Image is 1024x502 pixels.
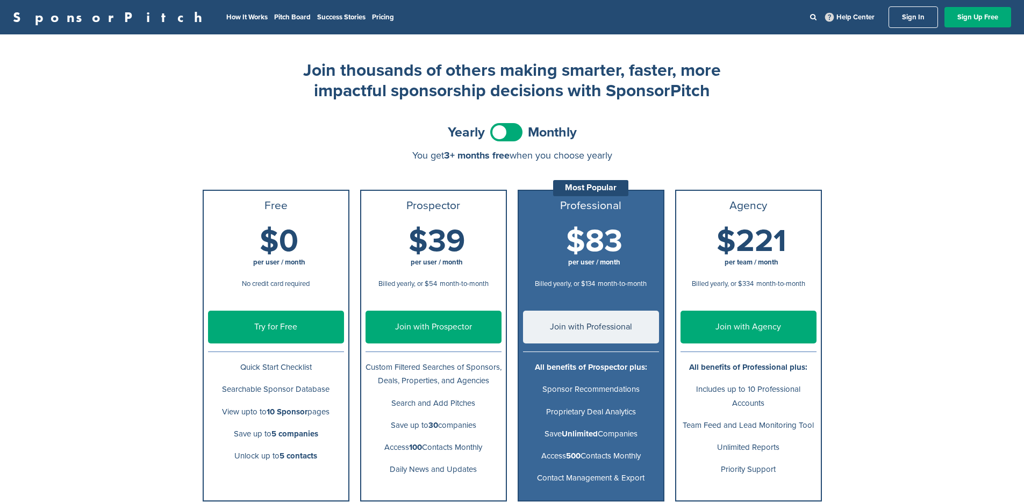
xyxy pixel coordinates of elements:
b: 5 contacts [280,451,317,461]
p: Save Companies [523,427,659,441]
b: 500 [566,451,581,461]
span: month-to-month [440,279,489,288]
b: All benefits of Prospector plus: [535,362,647,372]
span: month-to-month [598,279,647,288]
span: per user / month [568,258,620,267]
p: Sponsor Recommendations [523,383,659,396]
b: 5 companies [271,429,318,439]
b: Unlimited [562,429,598,439]
span: No credit card required [242,279,310,288]
a: Join with Agency [681,311,817,343]
a: SponsorPitch [13,10,209,24]
span: Billed yearly, or $334 [692,279,754,288]
span: $0 [260,223,298,260]
a: Success Stories [317,13,366,21]
p: Unlimited Reports [681,441,817,454]
p: Access Contacts Monthly [366,441,502,454]
div: You get when you choose yearly [203,150,822,161]
p: Unlock up to [208,449,344,463]
p: Daily News and Updates [366,463,502,476]
p: Custom Filtered Searches of Sponsors, Deals, Properties, and Agencies [366,361,502,388]
p: View upto to pages [208,405,344,419]
p: Includes up to 10 Professional Accounts [681,383,817,410]
p: Searchable Sponsor Database [208,383,344,396]
span: per user / month [253,258,305,267]
p: Save up to companies [366,419,502,432]
a: Join with Prospector [366,311,502,343]
p: Team Feed and Lead Monitoring Tool [681,419,817,432]
span: 3+ months free [444,149,510,161]
b: 30 [428,420,438,430]
h3: Professional [523,199,659,212]
div: Most Popular [553,180,628,196]
span: Yearly [448,126,485,139]
span: Monthly [528,126,577,139]
a: Try for Free [208,311,344,343]
a: Pitch Board [274,13,311,21]
b: 10 Sponsor [267,407,307,417]
p: Search and Add Pitches [366,397,502,410]
p: Quick Start Checklist [208,361,344,374]
a: Sign In [889,6,938,28]
a: Pricing [372,13,394,21]
p: Save up to [208,427,344,441]
span: $221 [717,223,786,260]
h2: Join thousands of others making smarter, faster, more impactful sponsorship decisions with Sponso... [297,60,727,102]
span: per team / month [725,258,778,267]
b: 100 [409,442,422,452]
h3: Free [208,199,344,212]
span: per user / month [411,258,463,267]
h3: Agency [681,199,817,212]
span: $83 [566,223,622,260]
span: Billed yearly, or $54 [378,279,437,288]
span: month-to-month [756,279,805,288]
p: Proprietary Deal Analytics [523,405,659,419]
a: Sign Up Free [944,7,1011,27]
a: How It Works [226,13,268,21]
span: Billed yearly, or $134 [535,279,595,288]
p: Priority Support [681,463,817,476]
p: Access Contacts Monthly [523,449,659,463]
b: All benefits of Professional plus: [689,362,807,372]
h3: Prospector [366,199,502,212]
a: Help Center [823,11,877,24]
a: Join with Professional [523,311,659,343]
span: $39 [409,223,465,260]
